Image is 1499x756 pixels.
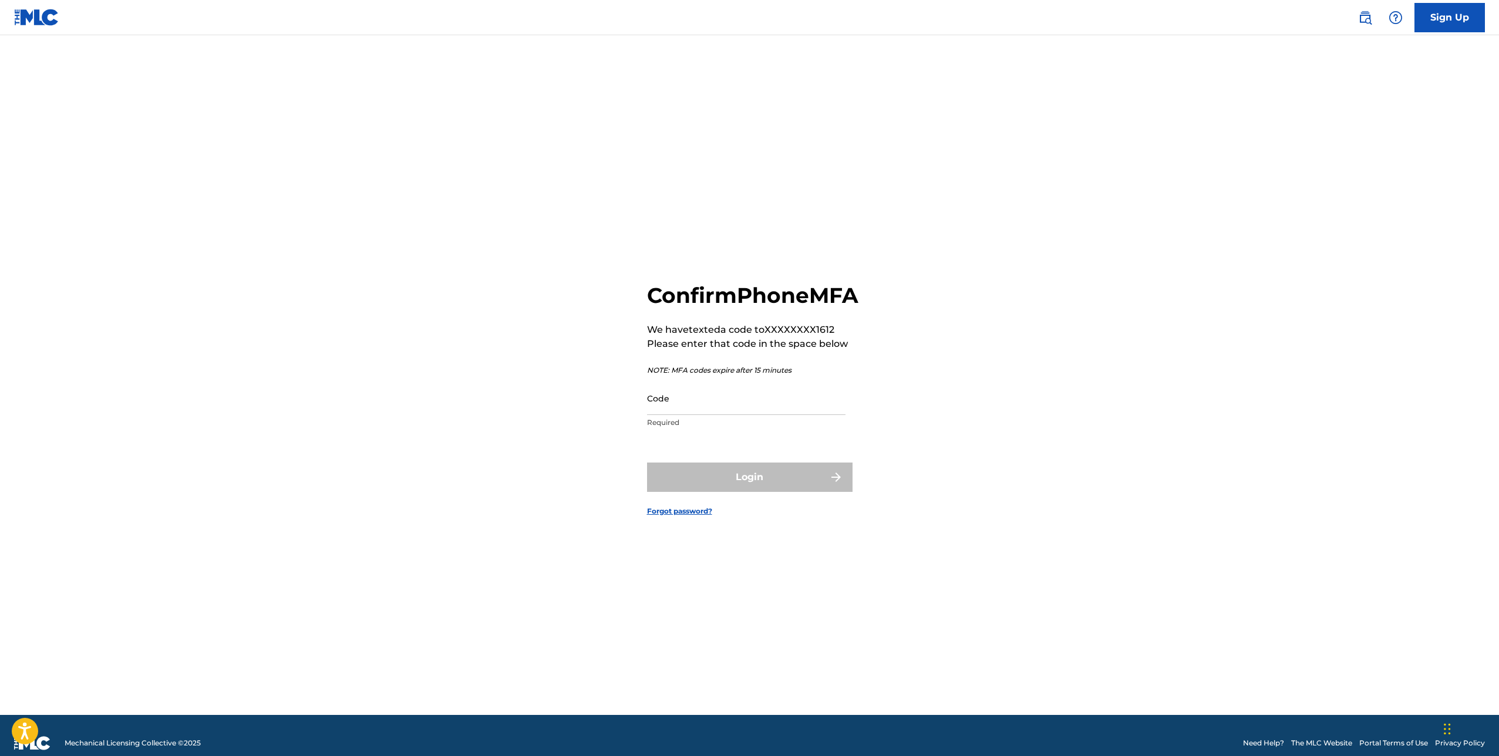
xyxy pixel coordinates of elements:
p: Required [647,417,845,428]
div: Help [1384,6,1407,29]
a: Forgot password? [647,506,712,517]
a: Public Search [1353,6,1377,29]
a: Need Help? [1243,738,1284,748]
p: NOTE: MFA codes expire after 15 minutes [647,365,858,376]
a: The MLC Website [1291,738,1352,748]
p: We have texted a code to XXXXXXXX1612 [647,323,858,337]
a: Sign Up [1414,3,1485,32]
img: logo [14,736,50,750]
a: Privacy Policy [1435,738,1485,748]
div: Drag [1444,711,1451,747]
iframe: Chat Widget [1440,700,1499,756]
img: search [1358,11,1372,25]
p: Please enter that code in the space below [647,337,858,351]
span: Mechanical Licensing Collective © 2025 [65,738,201,748]
img: help [1389,11,1403,25]
h2: Confirm Phone MFA [647,282,858,309]
img: MLC Logo [14,9,59,26]
a: Portal Terms of Use [1359,738,1428,748]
